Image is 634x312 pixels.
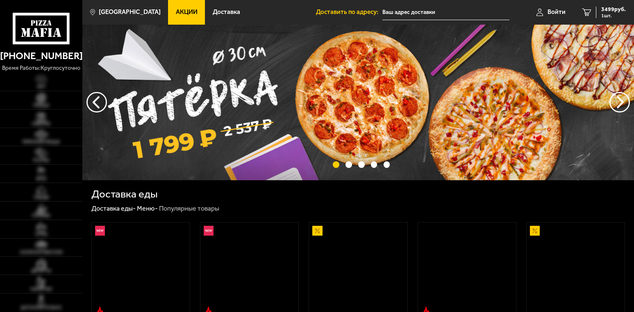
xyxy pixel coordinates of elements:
a: Доставка еды- [91,204,136,212]
span: 1 шт. [601,13,626,18]
span: Доставка [213,9,240,15]
button: предыдущий [609,92,630,112]
img: Новинка [95,226,105,236]
img: Новинка [204,226,214,236]
button: точки переключения [358,161,364,167]
span: 3499 руб. [601,7,626,12]
img: Акционный [312,226,322,236]
span: Акции [176,9,198,15]
button: следующий [86,92,107,112]
button: точки переключения [345,161,352,167]
h1: Доставка еды [91,189,158,200]
button: точки переключения [333,161,339,167]
span: Войти [548,9,566,15]
div: Популярные товары [159,204,219,213]
img: Акционный [530,226,540,236]
a: Меню- [137,204,158,212]
span: Доставить по адресу: [316,9,382,15]
input: Ваш адрес доставки [382,5,509,20]
span: [GEOGRAPHIC_DATA] [99,9,161,15]
button: точки переключения [384,161,390,167]
button: точки переключения [371,161,377,167]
